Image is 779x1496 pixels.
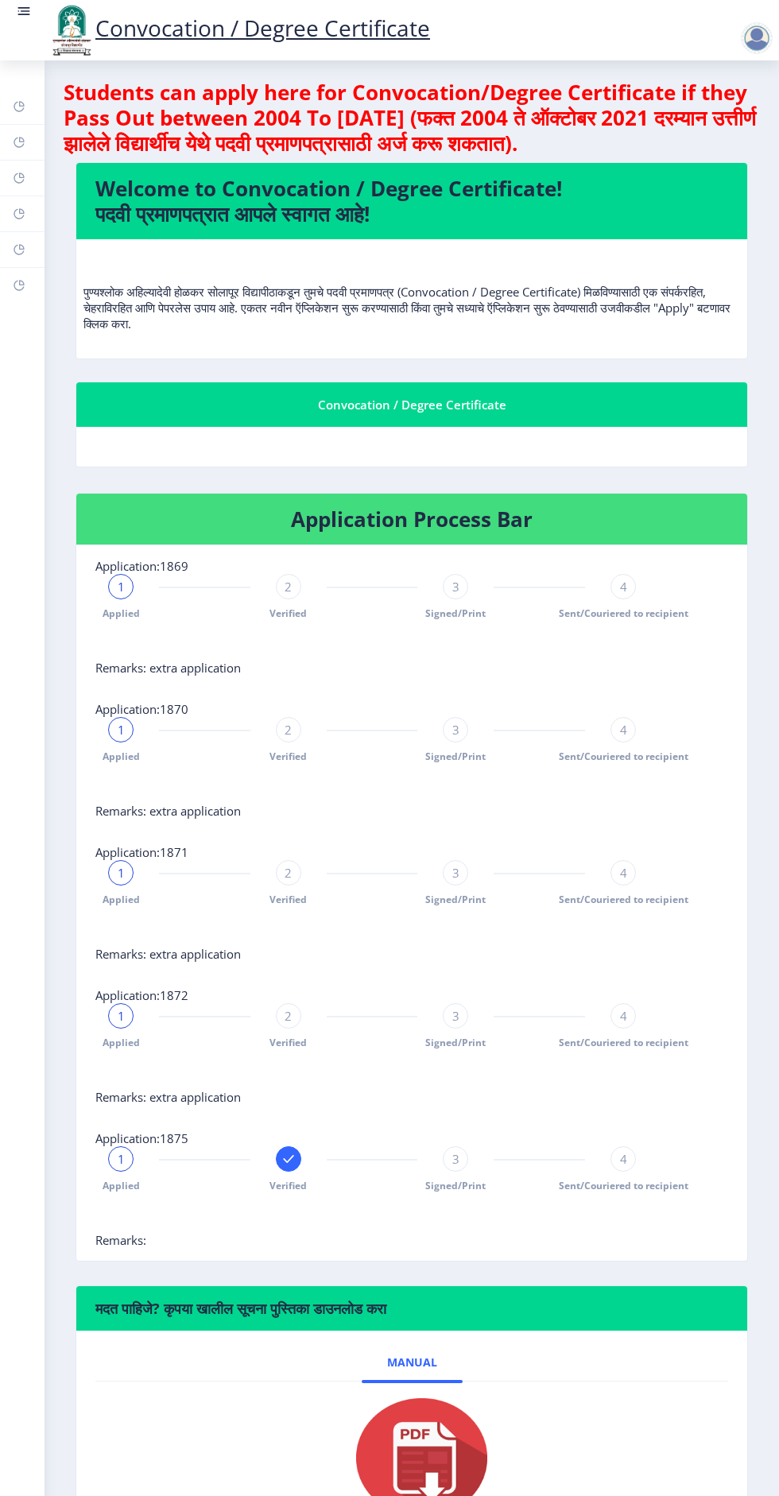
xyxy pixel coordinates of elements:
[95,1232,146,1248] span: Remarks:
[452,1151,459,1167] span: 3
[387,1356,437,1369] span: Manual
[95,1130,188,1146] span: Application:1875
[83,252,740,331] p: पुण्यश्लोक अहिल्यादेवी होळकर सोलापूर विद्यापीठाकडून तुमचे पदवी प्रमाणपत्र (Convocation / Degree C...
[95,844,188,860] span: Application:1871
[103,607,140,620] span: Applied
[452,722,459,738] span: 3
[118,1151,125,1167] span: 1
[452,865,459,881] span: 3
[425,1036,486,1049] span: Signed/Print
[362,1343,463,1382] a: Manual
[559,750,688,763] span: Sent/Couriered to recipient
[425,607,486,620] span: Signed/Print
[269,1036,307,1049] span: Verified
[95,506,728,532] h4: Application Process Bar
[269,1179,307,1192] span: Verified
[620,1008,627,1024] span: 4
[95,803,241,819] span: Remarks: extra application
[103,1179,140,1192] span: Applied
[620,722,627,738] span: 4
[559,1036,688,1049] span: Sent/Couriered to recipient
[103,893,140,906] span: Applied
[269,893,307,906] span: Verified
[269,607,307,620] span: Verified
[118,865,125,881] span: 1
[95,946,241,962] span: Remarks: extra application
[559,607,688,620] span: Sent/Couriered to recipient
[620,579,627,595] span: 4
[64,79,760,156] h4: Students can apply here for Convocation/Degree Certificate if they Pass Out between 2004 To [DATE...
[48,3,95,57] img: logo
[452,579,459,595] span: 3
[95,1299,728,1318] h6: मदत पाहिजे? कृपया खालील सूचना पुस्तिका डाउनलोड करा
[95,701,188,717] span: Application:1870
[285,865,292,881] span: 2
[118,1008,125,1024] span: 1
[95,176,728,227] h4: Welcome to Convocation / Degree Certificate! पदवी प्रमाणपत्रात आपले स्वागत आहे!
[95,987,188,1003] span: Application:1872
[95,660,241,676] span: Remarks: extra application
[269,750,307,763] span: Verified
[285,579,292,595] span: 2
[425,893,486,906] span: Signed/Print
[48,13,430,43] a: Convocation / Degree Certificate
[118,579,125,595] span: 1
[103,750,140,763] span: Applied
[425,750,486,763] span: Signed/Print
[95,558,188,574] span: Application:1869
[620,1151,627,1167] span: 4
[118,722,125,738] span: 1
[425,1179,486,1192] span: Signed/Print
[559,1179,688,1192] span: Sent/Couriered to recipient
[285,722,292,738] span: 2
[95,1089,241,1105] span: Remarks: extra application
[452,1008,459,1024] span: 3
[285,1008,292,1024] span: 2
[559,893,688,906] span: Sent/Couriered to recipient
[95,395,728,414] div: Convocation / Degree Certificate
[620,865,627,881] span: 4
[103,1036,140,1049] span: Applied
